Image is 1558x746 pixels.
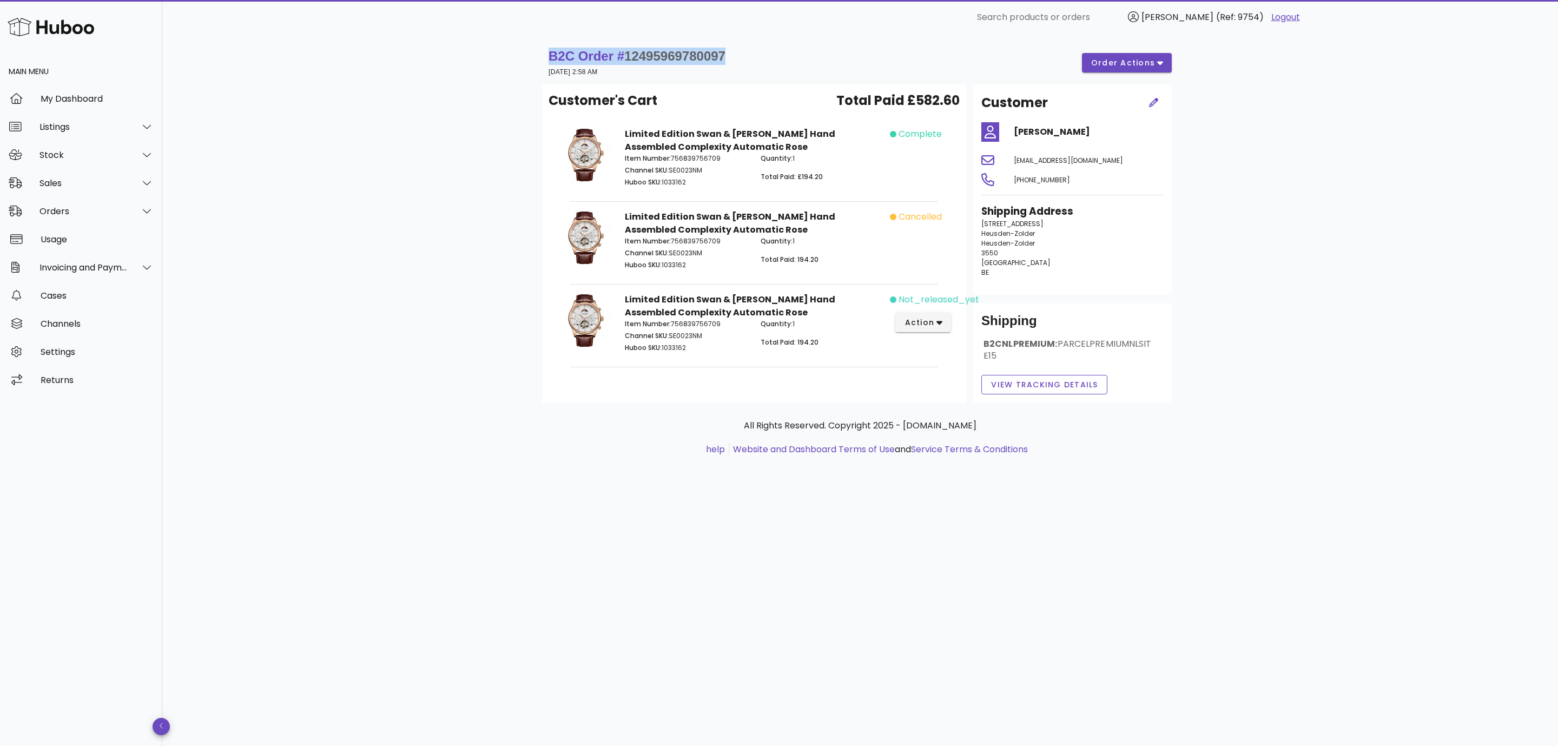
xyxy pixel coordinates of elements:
span: Total Paid: 194.20 [761,255,818,264]
span: Huboo SKU: [625,177,662,187]
div: Usage [41,234,154,245]
a: Website and Dashboard Terms of Use [733,443,895,455]
div: Sales [39,178,128,188]
p: SE0023NM [625,166,748,175]
div: B2CNLPREMIUM: [981,338,1163,371]
div: Settings [41,347,154,357]
img: Product Image [557,210,612,265]
p: 1033162 [625,343,748,353]
span: Total Paid: £194.20 [761,172,823,181]
span: Quantity: [761,319,793,328]
span: 12495969780097 [624,49,725,63]
span: [PHONE_NUMBER] [1014,175,1070,184]
div: Orders [39,206,128,216]
span: [PERSON_NAME] [1141,11,1213,23]
span: not_released_yet [899,293,979,306]
span: [STREET_ADDRESS] [981,219,1044,228]
span: Item Number: [625,236,671,246]
h3: Shipping Address [981,204,1163,219]
div: Cases [41,291,154,301]
span: complete [899,128,942,141]
p: 1 [761,236,883,246]
span: Huboo SKU: [625,260,662,269]
p: 1 [761,319,883,329]
div: Returns [41,375,154,385]
span: Channel SKU: [625,331,669,340]
div: Stock [39,150,128,160]
span: (Ref: 9754) [1216,11,1264,23]
img: Huboo Logo [8,15,94,38]
span: action [904,317,934,328]
button: View Tracking details [981,375,1107,394]
div: Listings [39,122,128,132]
button: action [895,313,951,332]
p: 756839756709 [625,319,748,329]
span: Heusden-Zolder [981,239,1035,248]
span: Channel SKU: [625,166,669,175]
a: help [706,443,725,455]
img: Product Image [557,293,612,348]
span: Quantity: [761,154,793,163]
span: 3550 [981,248,998,258]
strong: B2C Order # [549,49,725,63]
div: My Dashboard [41,94,154,104]
span: Quantity: [761,236,793,246]
div: Channels [41,319,154,329]
strong: Limited Edition Swan & [PERSON_NAME] Hand Assembled Complexity Automatic Rose [625,128,835,153]
span: [GEOGRAPHIC_DATA] [981,258,1051,267]
span: Heusden-Zolder [981,229,1035,238]
p: 1033162 [625,260,748,270]
strong: Limited Edition Swan & [PERSON_NAME] Hand Assembled Complexity Automatic Rose [625,210,835,236]
img: Product Image [557,128,612,182]
a: Logout [1271,11,1300,24]
div: Shipping [981,312,1163,338]
a: Service Terms & Conditions [911,443,1028,455]
h4: [PERSON_NAME] [1014,126,1163,138]
p: 1033162 [625,177,748,187]
span: PARCELPREMIUMNLSITE15 [983,338,1152,362]
span: Item Number: [625,319,671,328]
span: BE [981,268,989,277]
span: View Tracking details [991,379,1098,391]
span: Channel SKU: [625,248,669,258]
button: order actions [1082,53,1172,72]
li: and [729,443,1028,456]
p: 756839756709 [625,154,748,163]
span: cancelled [899,210,942,223]
h2: Customer [981,93,1048,113]
div: Invoicing and Payments [39,262,128,273]
p: SE0023NM [625,331,748,341]
span: order actions [1091,57,1156,69]
strong: Limited Edition Swan & [PERSON_NAME] Hand Assembled Complexity Automatic Rose [625,293,835,319]
span: [EMAIL_ADDRESS][DOMAIN_NAME] [1014,156,1123,165]
span: Huboo SKU: [625,343,662,352]
p: SE0023NM [625,248,748,258]
p: 756839756709 [625,236,748,246]
span: Item Number: [625,154,671,163]
small: [DATE] 2:58 AM [549,68,598,76]
p: 1 [761,154,883,163]
span: Total Paid £582.60 [836,91,960,110]
span: Total Paid: 194.20 [761,338,818,347]
span: Customer's Cart [549,91,657,110]
p: All Rights Reserved. Copyright 2025 - [DOMAIN_NAME] [551,419,1170,432]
